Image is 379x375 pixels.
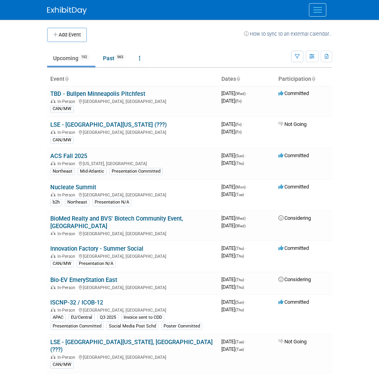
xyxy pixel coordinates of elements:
span: [DATE] [221,284,244,290]
span: [DATE] [221,339,246,345]
a: LSE - [GEOGRAPHIC_DATA][US_STATE] (???) [50,121,167,128]
div: [GEOGRAPHIC_DATA], [GEOGRAPHIC_DATA] [50,191,215,198]
div: CAN/MW [50,260,74,267]
a: ISCNP-32 / ICOB-12 [50,299,103,306]
div: Northeast [65,199,90,206]
img: In-Person Event [51,355,55,359]
span: [DATE] [221,90,248,96]
div: [GEOGRAPHIC_DATA], [GEOGRAPHIC_DATA] [50,230,215,236]
div: APAC [50,314,66,321]
span: (Wed) [235,91,246,96]
div: Q3 2025 [97,314,118,321]
span: Committed [278,245,309,251]
img: In-Person Event [51,192,55,196]
span: (Wed) [235,216,246,221]
span: (Sun) [235,300,244,305]
img: In-Person Event [51,254,55,258]
span: (Wed) [235,224,246,228]
a: How to sync to an external calendar... [244,31,332,37]
div: Presentation N/A [92,199,131,206]
div: Social Media Post Schd [107,323,158,330]
span: 192 [79,54,90,60]
a: BioMed Realty and BVS' Biotech Community Event, [GEOGRAPHIC_DATA] [50,215,183,230]
div: Mid-Atlantic [78,168,107,175]
span: 963 [115,54,126,60]
span: [DATE] [221,299,246,305]
div: CAN/MW [50,361,74,368]
span: - [247,215,248,221]
span: - [243,121,244,127]
span: [DATE] [221,129,242,135]
th: Event [47,72,218,86]
span: [DATE] [221,191,244,197]
div: Presentation Committed [109,168,163,175]
span: In-Person [57,231,78,236]
span: [DATE] [221,346,244,352]
span: - [245,339,246,345]
a: TBD - Bullpen Minneapolis Pitchfest [50,90,145,97]
button: Add Event [47,28,87,42]
img: In-Person Event [51,161,55,165]
span: In-Person [57,285,78,290]
div: [US_STATE], [GEOGRAPHIC_DATA] [50,160,215,166]
span: - [247,90,248,96]
img: In-Person Event [51,308,55,312]
span: In-Person [57,254,78,259]
div: Northeast [50,168,75,175]
a: Sort by Event Name [65,76,69,82]
span: (Fri) [235,130,242,134]
span: In-Person [57,161,78,166]
span: (Thu) [235,254,244,258]
span: In-Person [57,130,78,135]
img: In-Person Event [51,130,55,134]
span: - [245,152,246,158]
span: [DATE] [221,121,244,127]
a: ACS Fall 2025 [50,152,87,160]
a: LSE - [GEOGRAPHIC_DATA][US_STATE], [GEOGRAPHIC_DATA] (???) [50,339,213,353]
span: - [245,299,246,305]
div: b2h [50,199,62,206]
span: (Sun) [235,154,244,158]
th: Dates [218,72,275,86]
div: CAN/MW [50,105,74,112]
span: In-Person [57,308,78,313]
span: (Tue) [235,347,244,352]
span: [DATE] [221,276,246,282]
span: (Thu) [235,161,244,166]
div: [GEOGRAPHIC_DATA], [GEOGRAPHIC_DATA] [50,354,215,360]
span: Not Going [278,339,307,345]
a: Sort by Start Date [236,76,240,82]
span: [DATE] [221,223,246,228]
span: [DATE] [221,98,242,104]
div: Poster Committed [161,323,202,330]
span: Considering [278,215,311,221]
span: In-Person [57,99,78,104]
img: ExhibitDay [47,7,87,15]
span: [DATE] [221,160,244,166]
div: [GEOGRAPHIC_DATA], [GEOGRAPHIC_DATA] [50,129,215,135]
span: Committed [278,152,309,158]
div: [GEOGRAPHIC_DATA], [GEOGRAPHIC_DATA] [50,306,215,313]
span: In-Person [57,192,78,198]
span: Not Going [278,121,307,127]
span: - [245,245,246,251]
a: Sort by Participation Type [311,76,315,82]
span: (Mon) [235,185,246,189]
span: [DATE] [221,253,244,259]
span: - [245,276,246,282]
div: [GEOGRAPHIC_DATA], [GEOGRAPHIC_DATA] [50,284,215,290]
span: (Thu) [235,278,244,282]
span: (Tue) [235,340,244,344]
span: [DATE] [221,152,246,158]
img: In-Person Event [51,285,55,289]
img: In-Person Event [51,231,55,235]
img: In-Person Event [51,99,55,103]
span: [DATE] [221,215,248,221]
span: [DATE] [221,184,248,190]
div: EU/Central [69,314,95,321]
span: Considering [278,276,311,282]
span: In-Person [57,355,78,360]
th: Participation [275,72,332,86]
div: CAN/MW [50,137,74,144]
a: Nucleate Summit [50,184,96,191]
